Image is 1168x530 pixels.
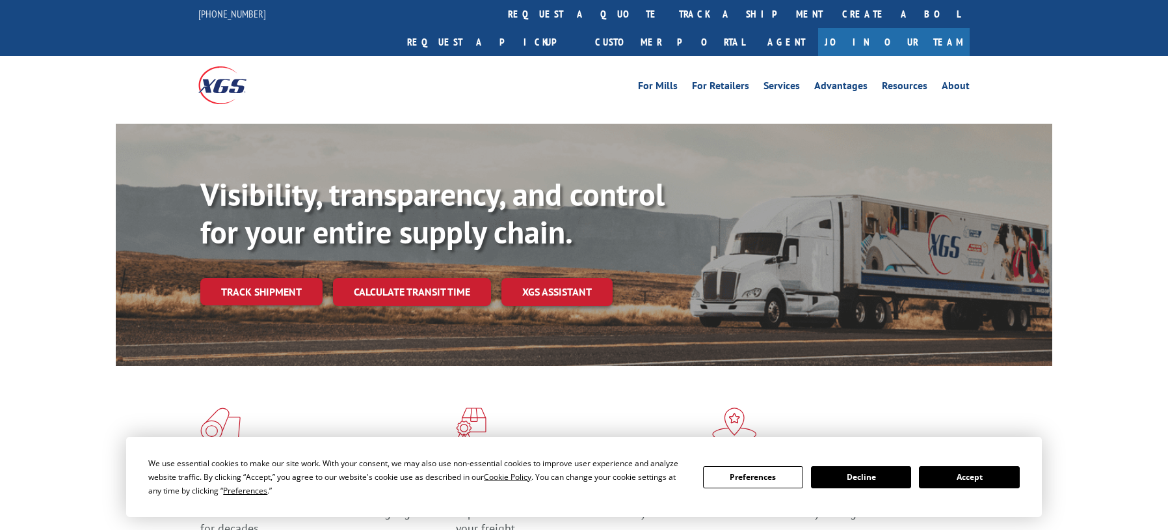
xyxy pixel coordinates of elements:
button: Decline [811,466,911,488]
a: Agent [754,28,818,56]
a: Resources [882,81,927,95]
a: [PHONE_NUMBER] [198,7,266,20]
a: Join Our Team [818,28,970,56]
div: We use essential cookies to make our site work. With your consent, we may also use non-essential ... [148,456,687,497]
a: Track shipment [200,278,323,305]
span: Preferences [223,485,267,496]
button: Preferences [703,466,803,488]
a: About [942,81,970,95]
img: xgs-icon-total-supply-chain-intelligence-red [200,408,241,441]
a: Calculate transit time [333,278,491,306]
b: Visibility, transparency, and control for your entire supply chain. [200,174,665,252]
img: xgs-icon-focused-on-flooring-red [456,408,486,441]
span: Cookie Policy [484,471,531,482]
button: Accept [919,466,1019,488]
a: Request a pickup [397,28,585,56]
a: Services [763,81,800,95]
a: For Mills [638,81,678,95]
img: xgs-icon-flagship-distribution-model-red [712,408,757,441]
a: For Retailers [692,81,749,95]
a: XGS ASSISTANT [501,278,613,306]
div: Cookie Consent Prompt [126,437,1042,517]
a: Advantages [814,81,868,95]
a: Customer Portal [585,28,754,56]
